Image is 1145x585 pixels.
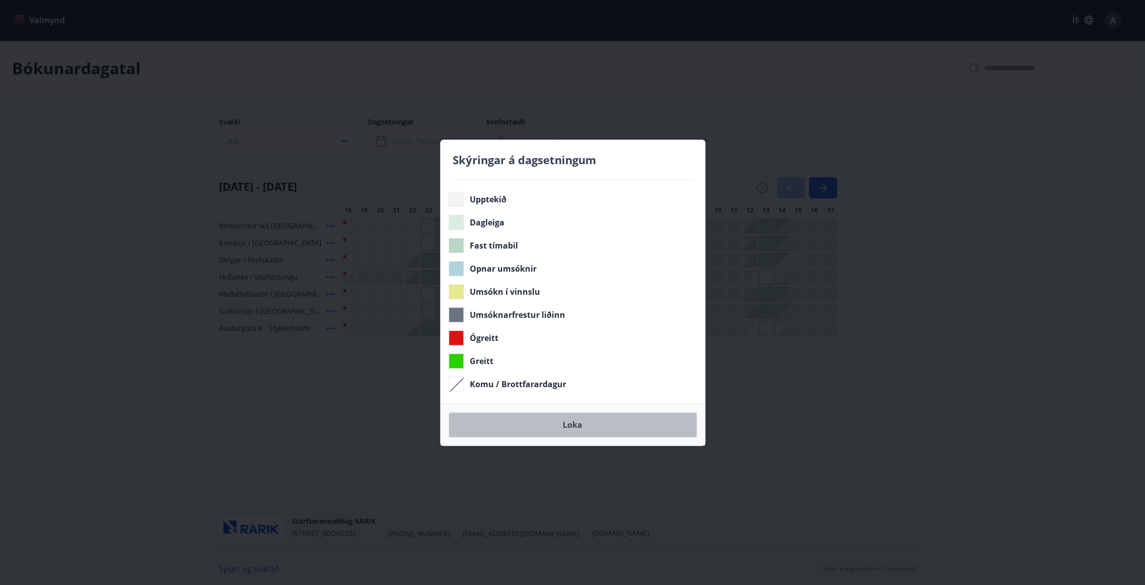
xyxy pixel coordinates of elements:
[470,194,506,205] span: Upptekið
[470,356,493,367] span: Greitt
[470,309,565,320] span: Umsóknarfrestur liðinn
[449,412,697,437] button: Loka
[470,240,518,251] span: Fast tímabil
[470,332,498,343] span: Ógreitt
[453,152,693,167] h4: Skýringar á dagsetningum
[470,379,566,390] span: Komu / Brottfarardagur
[470,263,537,274] span: Opnar umsóknir
[470,286,540,297] span: Umsókn í vinnslu
[470,217,504,228] span: Dagleiga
